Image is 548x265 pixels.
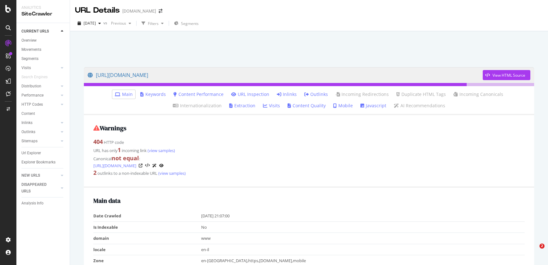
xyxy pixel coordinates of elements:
iframe: Intercom live chat [527,244,542,259]
a: Outlinks [21,129,59,135]
span: vs [103,20,108,26]
div: HTTP code [93,138,525,146]
a: CURRENT URLS [21,28,59,35]
a: (view samples) [147,148,175,153]
strong: 2 [93,169,96,176]
a: Visits [21,65,59,71]
div: View HTML Source [493,73,525,78]
a: Url Explorer [21,150,65,156]
div: Canonical : [93,154,525,169]
div: Url Explorer [21,150,41,156]
div: Segments [21,56,38,62]
a: Extraction [229,103,255,109]
div: URL Details [75,5,120,16]
td: www [201,233,525,244]
strong: not equal [112,154,139,162]
a: Visit Online Page [139,164,143,168]
a: Keywords [140,91,166,97]
a: Performance [21,92,59,99]
a: (view samples) [157,170,186,176]
a: Inlinks [277,91,297,97]
div: Overview [21,37,37,44]
a: Sitemaps [21,138,59,144]
a: Visits [263,103,280,109]
button: Previous [108,18,134,28]
a: [URL][DOMAIN_NAME] [88,67,483,83]
a: AI Recommendations [394,103,445,109]
button: Segments [172,18,201,28]
a: HTTP Codes [21,101,59,108]
strong: 1 [118,146,121,154]
a: Content Performance [173,91,224,97]
td: Date Crawled [93,210,201,221]
td: domain [93,233,201,244]
td: locale [93,244,201,255]
a: Main [115,91,133,97]
span: 2 [539,244,545,249]
div: Analysis Info [21,200,44,207]
a: Incoming Canonicals [453,91,503,97]
button: View HTML Source [483,70,530,80]
a: Distribution [21,83,59,90]
a: Inlinks [21,120,59,126]
button: [DATE] [75,18,103,28]
div: HTTP Codes [21,101,43,108]
div: Movements [21,46,41,53]
a: AI Url Details [152,162,157,169]
div: Explorer Bookmarks [21,159,55,166]
a: Overview [21,37,65,44]
div: Filters [148,21,159,26]
a: Incoming Redirections [335,91,389,97]
a: Content Quality [288,103,326,109]
a: Segments [21,56,65,62]
a: Internationalization [173,103,222,109]
a: URL Inspection [231,91,269,97]
a: Explorer Bookmarks [21,159,65,166]
div: CURRENT URLS [21,28,49,35]
div: Performance [21,92,44,99]
div: Distribution [21,83,41,90]
a: Outlinks [304,91,328,97]
div: Visits [21,65,31,71]
div: DISAPPEARED URLS [21,181,53,195]
a: Search Engines [21,74,54,80]
td: en-il [201,244,525,255]
div: NEW URLS [21,172,40,179]
button: View HTML Source [145,163,150,168]
a: Duplicate HTML Tags [396,91,446,97]
div: Outlinks [21,129,35,135]
div: Content [21,110,35,117]
td: [DATE] 21:07:00 [201,210,525,221]
a: Movements [21,46,65,53]
button: Filters [139,18,166,28]
a: Javascript [360,103,386,109]
div: arrow-right-arrow-left [159,9,162,13]
div: Analytics [21,5,65,10]
strong: 404 [93,138,103,145]
h2: Warnings [93,125,525,132]
a: URL Inspection [159,162,164,169]
td: Is Indexable [93,221,201,233]
span: 2025 Sep. 14th [84,21,96,26]
div: Sitemaps [21,138,38,144]
div: SiteCrawler [21,10,65,18]
a: Analysis Info [21,200,65,207]
h2: Main data [93,197,525,204]
a: Content [21,110,65,117]
div: Inlinks [21,120,32,126]
a: Mobile [333,103,353,109]
a: NEW URLS [21,172,59,179]
div: URL has only incoming link [93,146,525,154]
div: outlinks to a non-indexable URL [93,169,525,177]
div: [DOMAIN_NAME] [122,8,156,14]
span: Previous [108,21,126,26]
a: DISAPPEARED URLS [21,181,59,195]
a: [URL][DOMAIN_NAME] [93,162,136,169]
div: Search Engines [21,74,48,80]
span: Segments [181,21,199,26]
td: No [201,221,525,233]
